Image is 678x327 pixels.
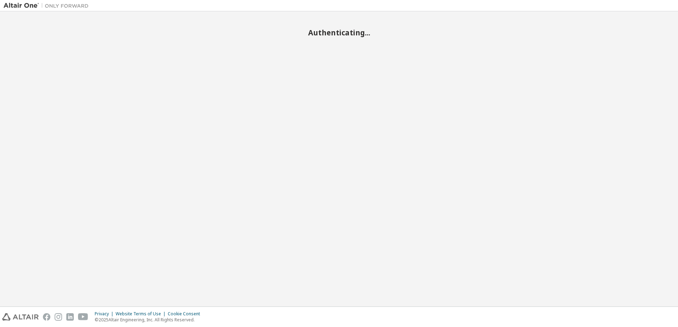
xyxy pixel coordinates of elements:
[2,313,39,321] img: altair_logo.svg
[168,311,204,317] div: Cookie Consent
[55,313,62,321] img: instagram.svg
[116,311,168,317] div: Website Terms of Use
[43,313,50,321] img: facebook.svg
[4,2,92,9] img: Altair One
[4,28,674,37] h2: Authenticating...
[78,313,88,321] img: youtube.svg
[95,311,116,317] div: Privacy
[95,317,204,323] p: © 2025 Altair Engineering, Inc. All Rights Reserved.
[66,313,74,321] img: linkedin.svg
